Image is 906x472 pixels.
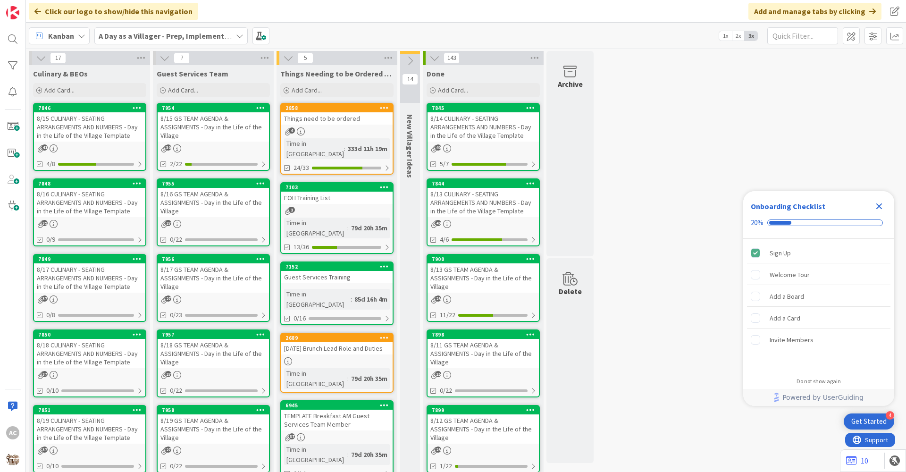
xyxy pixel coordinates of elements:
div: 79008/13 GS TEAM AGENDA & ASSIGNMENTS - Day in the Life of the Village [428,255,539,293]
span: : [347,449,349,460]
a: 7152Guest Services TrainingTime in [GEOGRAPHIC_DATA]:85d 16h 4m0/16 [280,261,394,325]
span: 11/22 [440,310,455,320]
div: 78988/11 GS TEAM AGENDA & ASSIGNMENTS - Day in the Life of the Village [428,330,539,368]
div: Invite Members [770,334,814,346]
a: 79548/15 GS TEAM AGENDA & ASSIGNMENTS - Day in the Life of the Village2/22 [157,103,270,171]
div: 7900 [428,255,539,263]
div: 79d 20h 35m [349,449,390,460]
span: Support [20,1,43,13]
div: 7900 [432,256,539,262]
span: 17 [50,52,66,64]
div: 78488/16 CULINARY - SEATING ARRANGEMENTS AND NUMBERS - Day in the Life of the Village Template [34,179,145,217]
div: FOH Training List [281,192,393,204]
div: 2858 [281,104,393,112]
span: 0/22 [170,386,182,396]
div: 7851 [38,407,145,413]
span: 0/22 [170,461,182,471]
div: TEMPLATE Breakfast AM Guest Services Team Member [281,410,393,430]
div: 7850 [34,330,145,339]
span: Add Card... [168,86,198,94]
span: New Villager Ideas [405,114,415,178]
div: 78508/18 CULINARY - SEATING ARRANGEMENTS AND NUMBERS - Day in the Life of the Village Template [34,330,145,368]
div: 8/16 GS TEAM AGENDA & ASSIGNMENTS - Day in the Life of the Village [158,188,269,217]
div: Checklist progress: 20% [751,219,887,227]
span: 25 [435,447,441,453]
div: 7958 [158,406,269,414]
div: 7848 [38,180,145,187]
span: 0/22 [170,235,182,244]
a: 78468/15 CULINARY - SEATING ARRANGEMENTS AND NUMBERS - Day in the Life of the Village Template4/8 [33,103,146,171]
div: Footer [743,389,894,406]
div: 79558/16 GS TEAM AGENDA & ASSIGNMENTS - Day in the Life of the Village [158,179,269,217]
div: 79548/15 GS TEAM AGENDA & ASSIGNMENTS - Day in the Life of the Village [158,104,269,142]
div: 78468/15 CULINARY - SEATING ARRANGEMENTS AND NUMBERS - Day in the Life of the Village Template [34,104,145,142]
div: 7899 [432,407,539,413]
div: Close Checklist [872,199,887,214]
div: Invite Members is incomplete. [747,329,890,350]
div: Checklist Container [743,191,894,406]
span: 27 [165,371,171,377]
div: Welcome Tour [770,269,810,280]
span: : [347,373,349,384]
div: Open Get Started checklist, remaining modules: 4 [844,413,894,430]
div: Get Started [851,417,887,426]
div: Add and manage tabs by clicking [748,3,881,20]
div: 7955 [162,180,269,187]
span: 4 [289,127,295,134]
div: AC [6,426,19,439]
div: 7152Guest Services Training [281,262,393,283]
div: Add a Card [770,312,800,324]
div: 7844 [432,180,539,187]
span: Guest Services Team [157,69,228,78]
span: : [344,143,345,154]
span: Add Card... [44,86,75,94]
div: 2689 [285,335,393,341]
div: 2858 [285,105,393,111]
div: Sign Up [770,247,791,259]
div: 7845 [432,105,539,111]
div: 7850 [38,331,145,338]
div: 333d 11h 19m [345,143,390,154]
span: 143 [444,52,460,64]
div: 6945 [281,401,393,410]
span: 37 [42,447,48,453]
span: Done [427,69,445,78]
a: 2689[DATE] Brunch Lead Role and DutiesTime in [GEOGRAPHIC_DATA]:79d 20h 35m [280,333,394,393]
div: 7849 [38,256,145,262]
span: 40 [435,220,441,226]
div: 6945 [285,402,393,409]
div: Add a Card is incomplete. [747,308,890,329]
div: 7103 [281,183,393,192]
div: 7845 [428,104,539,112]
div: Time in [GEOGRAPHIC_DATA] [284,444,347,465]
span: Add Card... [438,86,468,94]
div: Add a Board is incomplete. [747,286,890,307]
b: A Day as a Villager - Prep, Implement and Execute [99,31,267,41]
a: 78988/11 GS TEAM AGENDA & ASSIGNMENTS - Day in the Life of the Village0/22 [427,329,540,397]
span: 14 [402,74,418,85]
div: 8/16 CULINARY - SEATING ARRANGEMENTS AND NUMBERS - Day in the Life of the Village Template [34,188,145,217]
span: : [351,294,352,304]
div: 8/19 CULINARY - SEATING ARRANGEMENTS AND NUMBERS - Day in the Life of the Village Template [34,414,145,444]
div: 8/18 GS TEAM AGENDA & ASSIGNMENTS - Day in the Life of the Village [158,339,269,368]
a: 2858Things need to be orderedTime in [GEOGRAPHIC_DATA]:333d 11h 19m24/33 [280,103,394,175]
span: 0/8 [46,310,55,320]
span: Kanban [48,30,74,42]
div: Add a Board [770,291,804,302]
div: 7898 [432,331,539,338]
div: 78498/17 CULINARY - SEATING ARRANGEMENTS AND NUMBERS - Day in the Life of the Village Template [34,255,145,293]
span: 37 [289,433,295,439]
div: 6945TEMPLATE Breakfast AM Guest Services Team Member [281,401,393,430]
div: 78448/13 CULINARY - SEATING ARRANGEMENTS AND NUMBERS - Day in the Life of the Village Template [428,179,539,217]
div: Archive [558,78,583,90]
div: 8/18 CULINARY - SEATING ARRANGEMENTS AND NUMBERS - Day in the Life of the Village Template [34,339,145,368]
span: 39 [42,220,48,226]
div: 8/17 CULINARY - SEATING ARRANGEMENTS AND NUMBERS - Day in the Life of the Village Template [34,263,145,293]
span: 27 [165,220,171,226]
span: Add Card... [292,86,322,94]
div: 78518/19 CULINARY - SEATING ARRANGEMENTS AND NUMBERS - Day in the Life of the Village Template [34,406,145,444]
span: 0/23 [170,310,182,320]
div: 8/15 CULINARY - SEATING ARRANGEMENTS AND NUMBERS - Day in the Life of the Village Template [34,112,145,142]
span: 0/10 [46,386,59,396]
div: Time in [GEOGRAPHIC_DATA] [284,289,351,310]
